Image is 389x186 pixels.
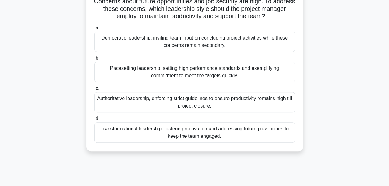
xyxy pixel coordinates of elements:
div: Authoritative leadership, enforcing strict guidelines to ensure productivity remains high till pr... [94,92,295,112]
div: Transformational leadership, fostering motivation and addressing future possibilities to keep the... [94,122,295,143]
span: c. [96,86,99,91]
span: b. [96,55,100,61]
span: d. [96,116,100,121]
div: Pacesetting leadership, setting high performance standards and exemplifying commitment to meet th... [94,62,295,82]
span: a. [96,25,100,30]
div: Democratic leadership, inviting team input on concluding project activities while these concerns ... [94,32,295,52]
